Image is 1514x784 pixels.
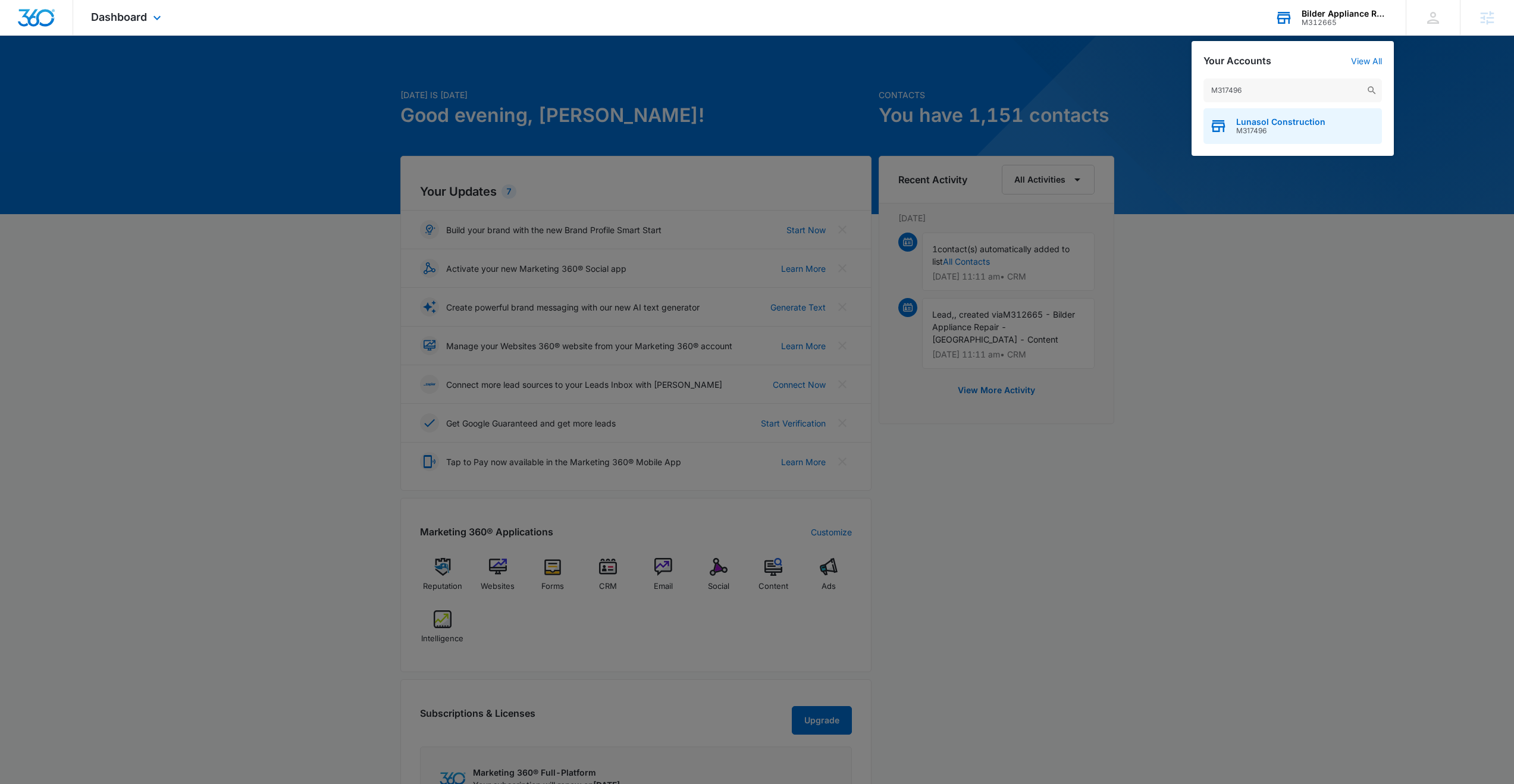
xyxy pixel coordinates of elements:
[1203,55,1271,67] h2: Your Accounts
[1236,117,1325,127] span: Lunasol Construction
[1351,56,1382,66] a: View All
[1302,18,1388,27] div: account id
[1236,127,1325,135] span: M317496
[1302,9,1388,18] div: account name
[1203,79,1382,102] input: Search Accounts
[1203,108,1382,144] button: Lunasol ConstructionM317496
[91,11,147,23] span: Dashboard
